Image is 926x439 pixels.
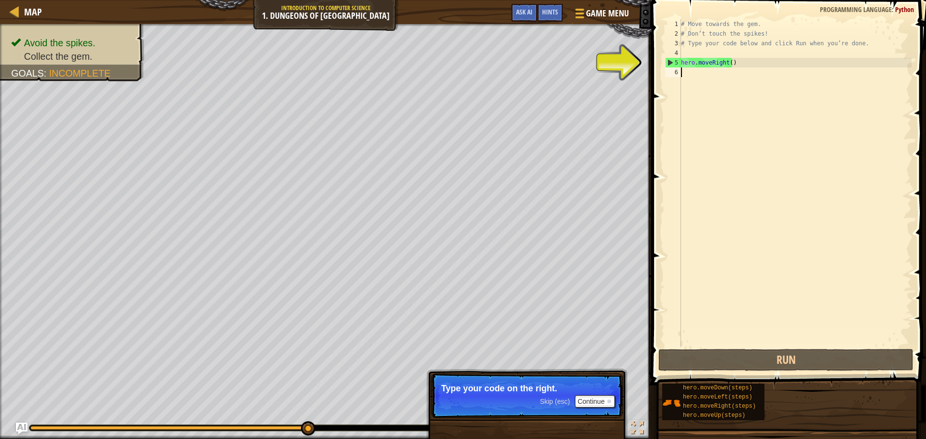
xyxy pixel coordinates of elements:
[568,4,635,27] button: Game Menu
[683,403,756,410] span: hero.moveRight(steps)
[575,395,615,408] button: Continue
[665,29,681,39] div: 2
[665,48,681,58] div: 4
[542,7,558,16] span: Hints
[662,394,681,412] img: portrait.png
[665,67,681,77] div: 6
[49,68,110,79] span: Incomplete
[666,58,681,67] div: 5
[11,36,134,50] li: Avoid the spikes.
[665,19,681,29] div: 1
[683,394,752,400] span: hero.moveLeft(steps)
[516,7,532,16] span: Ask AI
[24,5,42,18] span: Map
[16,423,27,434] button: Ask AI
[892,5,895,14] span: :
[683,385,752,391] span: hero.moveDown(steps)
[511,4,537,22] button: Ask AI
[895,5,914,14] span: Python
[11,68,44,79] span: Goals
[683,412,746,419] span: hero.moveUp(steps)
[586,7,629,20] span: Game Menu
[19,5,42,18] a: Map
[665,39,681,48] div: 3
[11,50,134,63] li: Collect the gem.
[44,68,49,79] span: :
[24,38,95,48] span: Avoid the spikes.
[820,5,892,14] span: Programming language
[24,51,93,62] span: Collect the gem.
[441,384,613,393] p: Type your code on the right.
[627,419,647,439] button: Toggle fullscreen
[658,349,913,371] button: Run
[540,398,570,405] span: Skip (esc)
